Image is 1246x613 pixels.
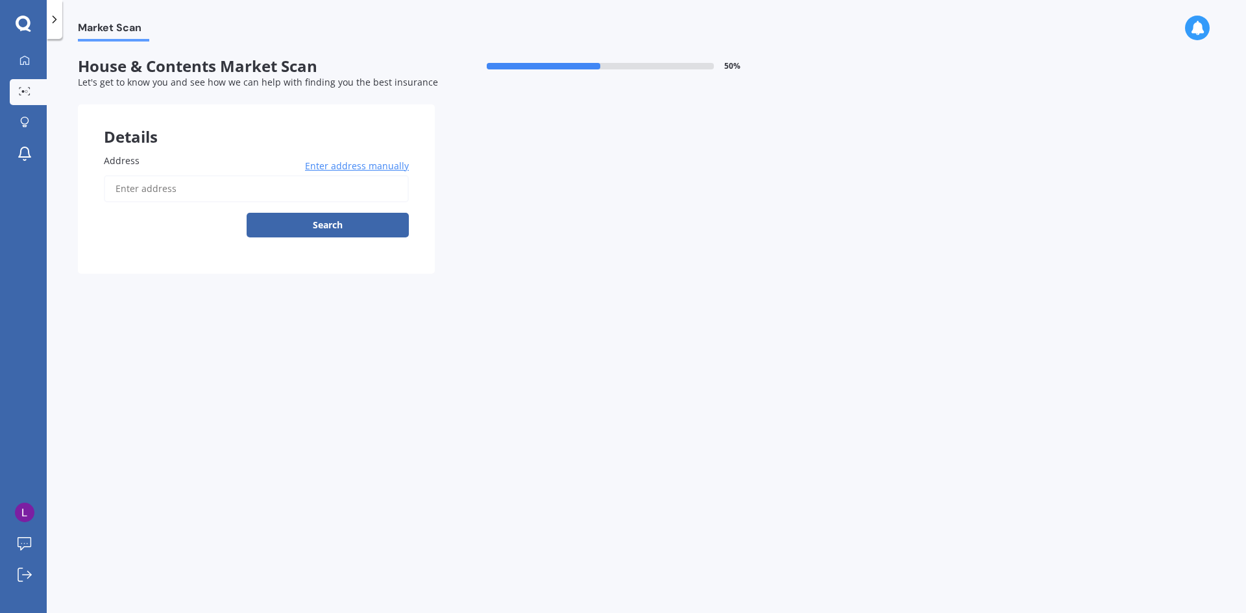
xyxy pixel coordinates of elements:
[104,154,140,167] span: Address
[104,175,409,202] input: Enter address
[78,21,149,39] span: Market Scan
[15,503,34,522] img: ACg8ocIqIx_luB7HkMQQVBumzs2TMVfKnMqMrZOsaprFAwkL8QFopw=s96-c
[78,57,435,76] span: House & Contents Market Scan
[247,213,409,237] button: Search
[78,76,438,88] span: Let's get to know you and see how we can help with finding you the best insurance
[724,62,740,71] span: 50 %
[78,104,435,143] div: Details
[305,160,409,173] span: Enter address manually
